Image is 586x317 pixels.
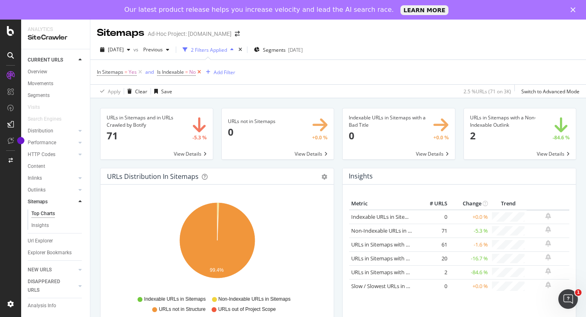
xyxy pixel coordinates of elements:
[28,186,46,194] div: Outlinks
[28,91,50,100] div: Segments
[148,30,232,38] div: Ad-Hoc Project: [DOMAIN_NAME]
[28,186,76,194] a: Outlinks
[263,46,286,53] span: Segments
[28,127,76,135] a: Distribution
[251,43,306,56] button: Segments[DATE]
[28,237,53,245] div: Url Explorer
[417,210,449,224] td: 0
[189,66,196,78] span: No
[151,85,172,98] button: Save
[558,289,578,309] iframe: Intercom live chat
[28,302,84,310] a: Analysis Info
[218,306,276,313] span: URLs out of Project Scope
[575,289,582,296] span: 1
[28,162,45,171] div: Content
[417,279,449,293] td: 0
[571,7,579,12] div: Close
[144,296,206,303] span: Indexable URLs in Sitemaps
[321,174,327,180] div: gear
[125,68,127,75] span: =
[28,174,42,183] div: Inlinks
[545,268,551,274] div: bell-plus
[28,79,84,88] a: Movements
[288,46,303,53] div: [DATE]
[351,255,452,262] a: URLs in Sitemaps with only 1 Follow Inlink
[28,266,76,274] a: NEW URLS
[28,150,76,159] a: HTTP Codes
[28,103,48,112] a: Visits
[351,213,418,220] a: Indexable URLs in Sitemaps
[214,69,235,76] div: Add Filter
[349,198,417,210] th: Metric
[210,267,224,273] text: 99.4%
[129,66,137,78] span: Yes
[545,213,551,219] div: bell-plus
[417,238,449,251] td: 61
[31,221,84,230] a: Insights
[107,172,199,181] div: URLs Distribution in Sitemaps
[145,68,154,76] button: and
[28,174,76,183] a: Inlinks
[159,306,206,313] span: URLs not in Structure
[28,33,83,42] div: SiteCrawler
[237,46,244,54] div: times
[161,88,172,95] div: Save
[449,210,490,224] td: +0.0 %
[28,56,63,64] div: CURRENT URLS
[28,237,84,245] a: Url Explorer
[28,68,47,76] div: Overview
[349,171,373,182] h4: Insights
[203,67,235,77] button: Add Filter
[235,31,240,37] div: arrow-right-arrow-left
[125,6,394,14] div: Our latest product release helps you increase velocity and lead the AI search race.
[28,266,52,274] div: NEW URLS
[417,198,449,210] th: # URLS
[28,115,70,123] a: Search Engines
[28,115,61,123] div: Search Engines
[28,249,72,257] div: Explorer Bookmarks
[351,282,429,290] a: Slow / Slowest URLs in Sitemaps
[28,139,76,147] a: Performance
[28,277,76,295] a: DISAPPEARED URLS
[28,198,48,206] div: Sitemaps
[28,127,53,135] div: Distribution
[97,85,120,98] button: Apply
[351,241,464,248] a: URLs in Sitemaps with a Bad HTTP Status Code
[97,68,123,75] span: In Sitemaps
[518,85,579,98] button: Switch to Advanced Mode
[28,162,84,171] a: Content
[140,43,173,56] button: Previous
[140,46,163,53] span: Previous
[97,26,144,40] div: Sitemaps
[28,103,40,112] div: Visits
[17,137,24,144] div: Tooltip anchor
[449,279,490,293] td: +0.0 %
[449,198,490,210] th: Change
[31,209,55,218] div: Top Charts
[31,209,84,218] a: Top Charts
[31,221,49,230] div: Insights
[351,227,430,234] a: Non-Indexable URLs in Sitemaps
[108,88,120,95] div: Apply
[28,302,56,310] div: Analysis Info
[490,198,527,210] th: Trend
[145,68,154,75] div: and
[417,251,449,265] td: 20
[449,251,490,265] td: -16.7 %
[545,240,551,247] div: bell-plus
[219,296,291,303] span: Non-Indexable URLs in Sitemaps
[133,46,140,53] span: vs
[28,79,53,88] div: Movements
[28,198,76,206] a: Sitemaps
[28,249,84,257] a: Explorer Bookmarks
[97,43,133,56] button: [DATE]
[135,88,147,95] div: Clear
[449,224,490,238] td: -5.3 %
[28,68,84,76] a: Overview
[107,198,327,292] svg: A chart.
[545,254,551,260] div: bell-plus
[400,5,449,15] a: LEARN MORE
[124,85,147,98] button: Clear
[28,277,69,295] div: DISAPPEARED URLS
